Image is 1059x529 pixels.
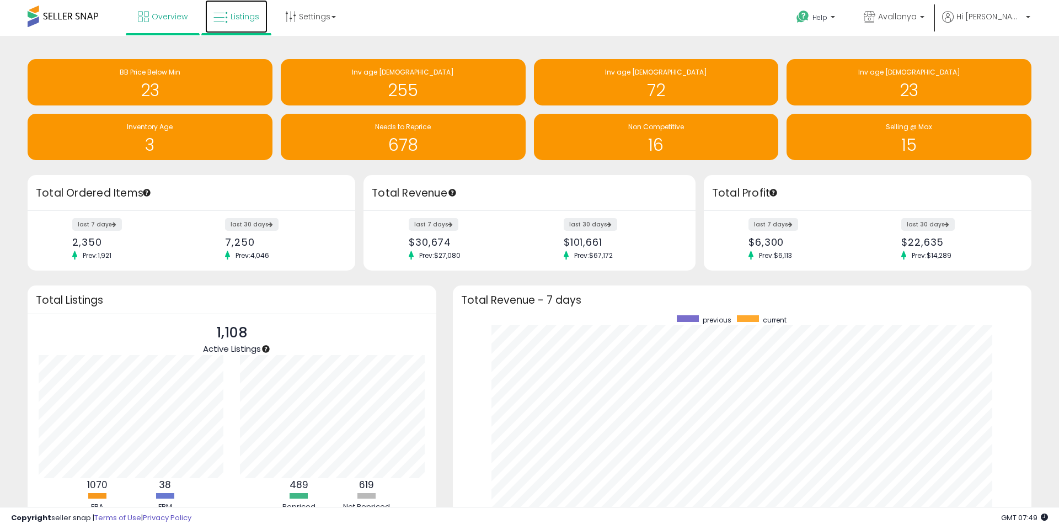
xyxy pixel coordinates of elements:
[231,11,259,22] span: Listings
[36,186,347,201] h3: Total Ordered Items
[886,122,932,131] span: Selling @ Max
[539,136,773,154] h1: 16
[628,122,684,131] span: Non Competitive
[409,236,521,248] div: $30,674
[225,236,336,248] div: 7,250
[901,218,955,231] label: last 30 days
[461,296,1023,304] h3: Total Revenue - 7 days
[127,122,173,131] span: Inventory Age
[143,512,191,523] a: Privacy Policy
[712,186,1023,201] h3: Total Profit
[748,218,798,231] label: last 7 days
[203,343,261,355] span: Active Listings
[281,114,526,160] a: Needs to Reprice 678
[787,59,1031,105] a: Inv age [DEMOGRAPHIC_DATA] 23
[159,478,171,491] b: 38
[94,512,141,523] a: Terms of Use
[152,11,188,22] span: Overview
[28,114,272,160] a: Inventory Age 3
[72,218,122,231] label: last 7 days
[72,236,183,248] div: 2,350
[409,218,458,231] label: last 7 days
[132,502,198,512] div: FBM
[569,251,618,260] span: Prev: $67,172
[539,81,773,99] h1: 72
[352,67,454,77] span: Inv age [DEMOGRAPHIC_DATA]
[261,344,271,354] div: Tooltip anchor
[64,502,130,512] div: FBA
[792,81,1026,99] h1: 23
[447,188,457,198] div: Tooltip anchor
[281,59,526,105] a: Inv age [DEMOGRAPHIC_DATA] 255
[564,218,617,231] label: last 30 days
[534,114,779,160] a: Non Competitive 16
[812,13,827,22] span: Help
[33,136,267,154] h1: 3
[858,67,960,77] span: Inv age [DEMOGRAPHIC_DATA]
[534,59,779,105] a: Inv age [DEMOGRAPHIC_DATA] 72
[753,251,798,260] span: Prev: $6,113
[11,512,51,523] strong: Copyright
[942,11,1030,36] a: Hi [PERSON_NAME]
[878,11,917,22] span: Avallonya
[763,315,787,325] span: current
[359,478,374,491] b: 619
[748,236,859,248] div: $6,300
[787,114,1031,160] a: Selling @ Max 15
[230,251,275,260] span: Prev: 4,046
[11,513,191,523] div: seller snap | |
[33,81,267,99] h1: 23
[906,251,957,260] span: Prev: $14,289
[225,218,279,231] label: last 30 days
[375,122,431,131] span: Needs to Reprice
[414,251,466,260] span: Prev: $27,080
[290,478,308,491] b: 489
[564,236,676,248] div: $101,661
[768,188,778,198] div: Tooltip anchor
[286,136,520,154] h1: 678
[1001,512,1048,523] span: 2025-08-12 07:49 GMT
[203,322,261,343] p: 1,108
[87,478,108,491] b: 1070
[372,186,687,201] h3: Total Revenue
[142,188,152,198] div: Tooltip anchor
[36,296,428,304] h3: Total Listings
[286,81,520,99] h1: 255
[703,315,731,325] span: previous
[120,67,180,77] span: BB Price Below Min
[605,67,707,77] span: Inv age [DEMOGRAPHIC_DATA]
[77,251,117,260] span: Prev: 1,921
[796,10,810,24] i: Get Help
[28,59,272,105] a: BB Price Below Min 23
[792,136,1026,154] h1: 15
[266,502,332,512] div: Repriced
[788,2,846,36] a: Help
[901,236,1012,248] div: $22,635
[956,11,1023,22] span: Hi [PERSON_NAME]
[334,502,400,512] div: Not Repriced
